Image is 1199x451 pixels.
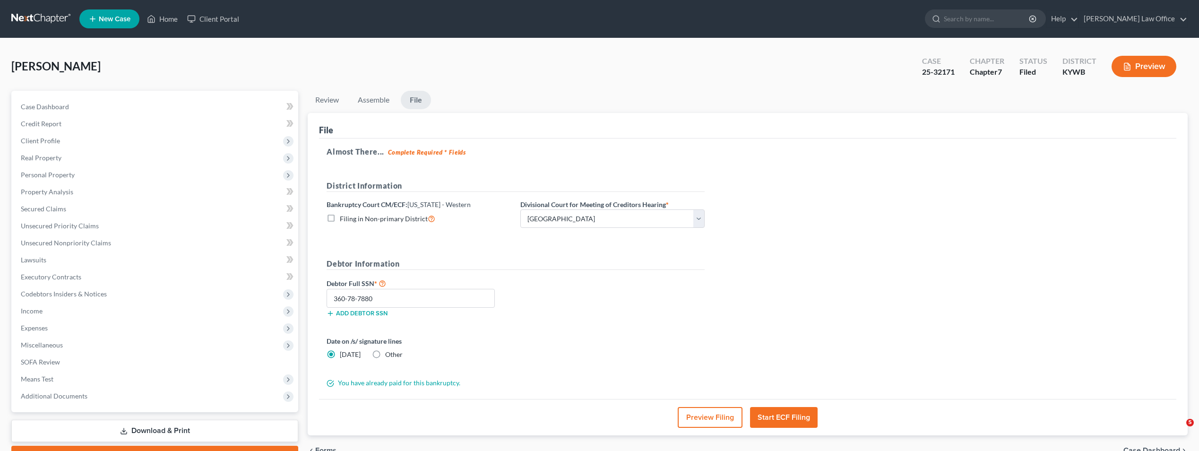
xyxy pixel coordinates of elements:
h5: Almost There... [327,146,1169,157]
span: Unsecured Nonpriority Claims [21,239,111,247]
a: Executory Contracts [13,269,298,286]
span: Unsecured Priority Claims [21,222,99,230]
button: Preview [1112,56,1176,77]
a: Unsecured Priority Claims [13,217,298,234]
div: Chapter [970,67,1004,78]
a: SOFA Review [13,354,298,371]
span: Means Test [21,375,53,383]
a: Download & Print [11,420,298,442]
a: Review [308,91,346,109]
span: 5 [1186,419,1194,426]
input: XXX-XX-XXXX [327,289,495,308]
button: Preview Filing [678,407,742,428]
div: You have already paid for this bankruptcy. [322,378,709,388]
label: Bankruptcy Court CM/ECF: [327,199,471,209]
span: Filing in Non-primary District [340,215,428,223]
span: Credit Report [21,120,61,128]
span: Property Analysis [21,188,73,196]
span: Case Dashboard [21,103,69,111]
span: Income [21,307,43,315]
a: Lawsuits [13,252,298,269]
span: [PERSON_NAME] [11,59,101,73]
a: Case Dashboard [13,98,298,115]
label: Debtor Full SSN [322,278,516,289]
span: Additional Documents [21,392,87,400]
strong: Complete Required * Fields [388,148,466,156]
span: Codebtors Insiders & Notices [21,290,107,298]
span: SOFA Review [21,358,60,366]
div: Filed [1019,67,1047,78]
div: File [319,124,333,136]
button: Start ECF Filing [750,407,818,428]
a: Client Portal [182,10,244,27]
div: Status [1019,56,1047,67]
div: Chapter [970,56,1004,67]
input: Search by name... [944,10,1030,27]
span: Executory Contracts [21,273,81,281]
span: Miscellaneous [21,341,63,349]
a: Credit Report [13,115,298,132]
span: Secured Claims [21,205,66,213]
iframe: Intercom live chat [1167,419,1190,442]
span: Expenses [21,324,48,332]
span: New Case [99,16,130,23]
span: Lawsuits [21,256,46,264]
a: [PERSON_NAME] Law Office [1079,10,1187,27]
a: Home [142,10,182,27]
a: Unsecured Nonpriority Claims [13,234,298,252]
span: Real Property [21,154,61,162]
span: [DATE] [340,350,361,358]
a: Help [1046,10,1078,27]
h5: District Information [327,180,705,192]
label: Divisional Court for Meeting of Creditors Hearing [520,199,669,209]
button: Add debtor SSN [327,310,388,317]
span: 7 [998,67,1002,76]
a: Property Analysis [13,183,298,200]
span: [US_STATE] - Western [407,200,471,208]
a: File [401,91,431,109]
span: Personal Property [21,171,75,179]
a: Secured Claims [13,200,298,217]
h5: Debtor Information [327,258,705,270]
div: Case [922,56,955,67]
div: 25-32171 [922,67,955,78]
a: Assemble [350,91,397,109]
span: Client Profile [21,137,60,145]
label: Date on /s/ signature lines [327,336,511,346]
span: Other [385,350,403,358]
div: District [1062,56,1096,67]
div: KYWB [1062,67,1096,78]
